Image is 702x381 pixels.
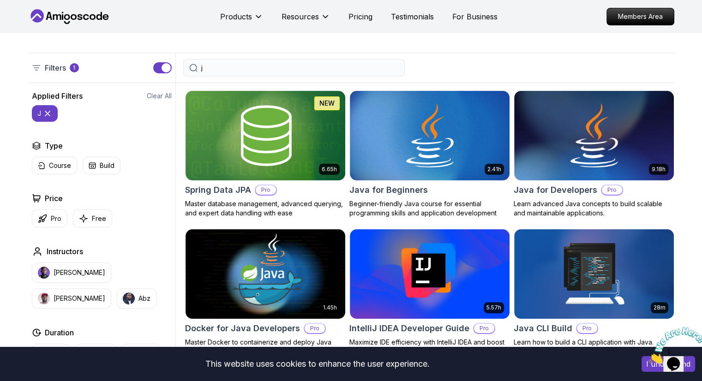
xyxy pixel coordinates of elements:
[49,161,71,170] p: Course
[185,338,346,375] p: Master Docker to containerize and deploy Java applications efficiently. From basics to advanced J...
[45,193,63,204] h2: Price
[4,4,7,12] span: 1
[45,62,66,73] p: Filters
[652,166,666,173] p: 9.18h
[350,229,510,319] img: IntelliJ IDEA Developer Guide card
[319,99,335,108] p: NEW
[147,91,172,101] button: Clear All
[45,140,63,151] h2: Type
[121,344,161,361] button: +3 Hours
[645,323,702,367] iframe: chat widget
[38,292,50,304] img: instructor img
[185,90,346,218] a: Spring Data JPA card6.65hNEWSpring Data JPAProMaster database management, advanced querying, and ...
[349,229,510,356] a: IntelliJ IDEA Developer Guide card5.57hIntelliJ IDEA Developer GuideProMaximize IDE efficiency wi...
[514,199,674,218] p: Learn advanced Java concepts to build scalable and maintainable applications.
[186,229,345,319] img: Docker for Java Developers card
[282,11,330,30] button: Resources
[654,304,666,311] p: 28m
[185,199,346,218] p: Master database management, advanced querying, and expert data handling with ease
[577,324,597,333] p: Pro
[32,157,77,174] button: Course
[32,262,111,283] button: instructor img[PERSON_NAME]
[322,166,337,173] p: 6.65h
[391,11,434,22] a: Testimonials
[514,229,674,319] img: Java CLI Build card
[607,8,674,25] p: Members Area
[305,324,325,333] p: Pro
[514,184,597,196] h2: Java for Developers
[486,304,501,311] p: 5.57h
[32,288,111,309] button: instructor img[PERSON_NAME]
[73,64,75,71] p: 1
[32,90,83,101] h2: Applied Filters
[323,304,337,311] p: 1.45h
[100,161,114,170] p: Build
[349,199,510,218] p: Beginner-friendly Java course for essential programming skills and application development
[185,184,251,196] h2: Spring Data JPA
[92,214,106,223] p: Free
[4,4,61,40] img: Chat attention grabber
[123,292,135,304] img: instructor img
[349,184,428,196] h2: Java for Beginners
[452,11,498,22] a: For Business
[349,322,469,335] h2: IntelliJ IDEA Developer Guide
[45,327,74,338] h2: Duration
[7,354,628,374] div: This website uses cookies to enhance the user experience.
[348,11,372,22] a: Pricing
[350,91,510,180] img: Java for Beginners card
[83,157,120,174] button: Build
[220,11,263,30] button: Products
[349,90,510,218] a: Java for Beginners card2.41hJava for BeginnersBeginner-friendly Java course for essential program...
[220,11,252,22] p: Products
[256,185,276,195] p: Pro
[185,229,346,375] a: Docker for Java Developers card1.45hDocker for Java DevelopersProMaster Docker to containerize an...
[73,209,112,227] button: Free
[37,109,41,118] p: j
[514,322,572,335] h2: Java CLI Build
[185,322,300,335] h2: Docker for Java Developers
[54,294,105,303] p: [PERSON_NAME]
[186,91,345,180] img: Spring Data JPA card
[38,267,50,279] img: instructor img
[32,105,58,122] button: j
[606,8,674,25] a: Members Area
[138,294,150,303] p: Abz
[349,338,510,356] p: Maximize IDE efficiency with IntelliJ IDEA and boost your productivity.
[474,324,494,333] p: Pro
[117,288,156,309] button: instructor imgAbz
[51,214,61,223] p: Pro
[54,268,105,277] p: [PERSON_NAME]
[514,90,674,218] a: Java for Developers card9.18hJava for DevelopersProLearn advanced Java concepts to build scalable...
[514,338,674,347] p: Learn how to build a CLI application with Java.
[642,356,695,372] button: Accept cookies
[32,209,67,227] button: Pro
[201,63,399,72] input: Search Java, React, Spring boot ...
[487,166,501,173] p: 2.41h
[47,246,83,257] h2: Instructors
[32,344,70,361] button: 0-1 Hour
[514,229,674,347] a: Java CLI Build card28mJava CLI BuildProLearn how to build a CLI application with Java.
[75,344,116,361] button: 1-3 Hours
[282,11,319,22] p: Resources
[602,185,622,195] p: Pro
[514,91,674,180] img: Java for Developers card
